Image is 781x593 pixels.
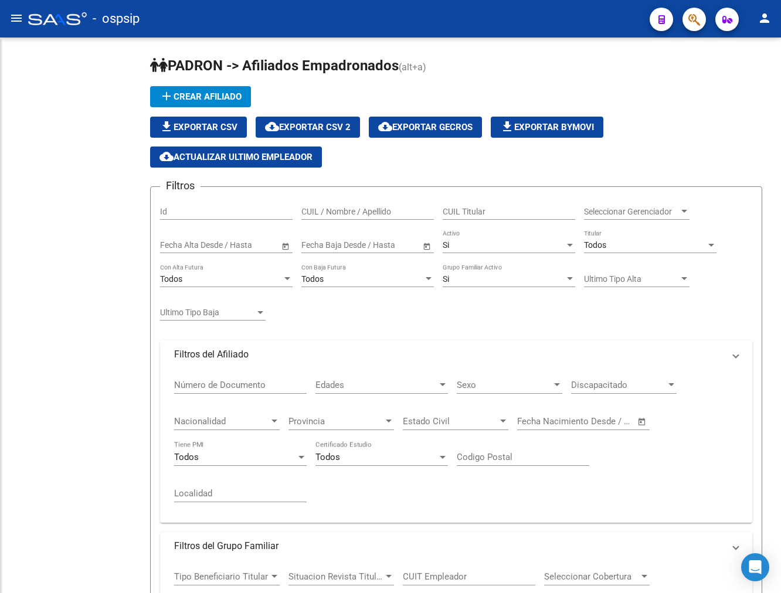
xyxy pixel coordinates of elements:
[174,540,724,553] mat-panel-title: Filtros del Grupo Familiar
[159,149,174,163] mat-icon: cloud_download
[571,380,666,390] span: Discapacitado
[150,86,251,107] button: Crear Afiliado
[9,11,23,25] mat-icon: menu
[584,207,679,217] span: Seleccionar Gerenciador
[159,120,174,134] mat-icon: file_download
[256,117,360,138] button: Exportar CSV 2
[584,274,679,284] span: Ultimo Tipo Alta
[159,89,174,103] mat-icon: add
[354,240,412,250] input: Fecha fin
[636,415,649,428] button: Open calendar
[174,416,269,427] span: Nacionalidad
[369,117,482,138] button: Exportar GECROS
[150,117,247,138] button: Exportar CSV
[288,416,383,427] span: Provincia
[265,122,351,132] span: Exportar CSV 2
[160,178,201,194] h3: Filtros
[160,240,203,250] input: Fecha inicio
[301,274,324,284] span: Todos
[500,122,594,132] span: Exportar Bymovi
[174,452,199,462] span: Todos
[301,240,344,250] input: Fecha inicio
[378,120,392,134] mat-icon: cloud_download
[160,532,752,560] mat-expansion-panel-header: Filtros del Grupo Familiar
[544,571,639,582] span: Seleccionar Cobertura
[288,571,383,582] span: Situacion Revista Titular
[491,117,603,138] button: Exportar Bymovi
[500,120,514,134] mat-icon: file_download
[420,240,433,252] button: Open calendar
[403,416,498,427] span: Estado Civil
[517,416,565,427] input: Fecha inicio
[279,240,291,252] button: Open calendar
[584,240,606,250] span: Todos
[150,146,322,168] button: Actualizar ultimo Empleador
[443,274,449,284] span: Si
[160,340,752,369] mat-expansion-panel-header: Filtros del Afiliado
[159,122,237,132] span: Exportar CSV
[213,240,270,250] input: Fecha fin
[575,416,632,427] input: Fecha fin
[160,274,182,284] span: Todos
[265,120,279,134] mat-icon: cloud_download
[160,308,255,318] span: Ultimo Tipo Baja
[159,91,242,102] span: Crear Afiliado
[399,62,426,73] span: (alt+a)
[758,11,772,25] mat-icon: person
[174,348,724,361] mat-panel-title: Filtros del Afiliado
[315,452,340,462] span: Todos
[378,122,473,132] span: Exportar GECROS
[443,240,449,250] span: Si
[457,380,552,390] span: Sexo
[159,152,313,162] span: Actualizar ultimo Empleador
[150,57,399,74] span: PADRON -> Afiliados Empadronados
[174,571,269,582] span: Tipo Beneficiario Titular
[93,6,140,32] span: - ospsip
[741,553,769,581] div: Open Intercom Messenger
[315,380,437,390] span: Edades
[160,369,752,523] div: Filtros del Afiliado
